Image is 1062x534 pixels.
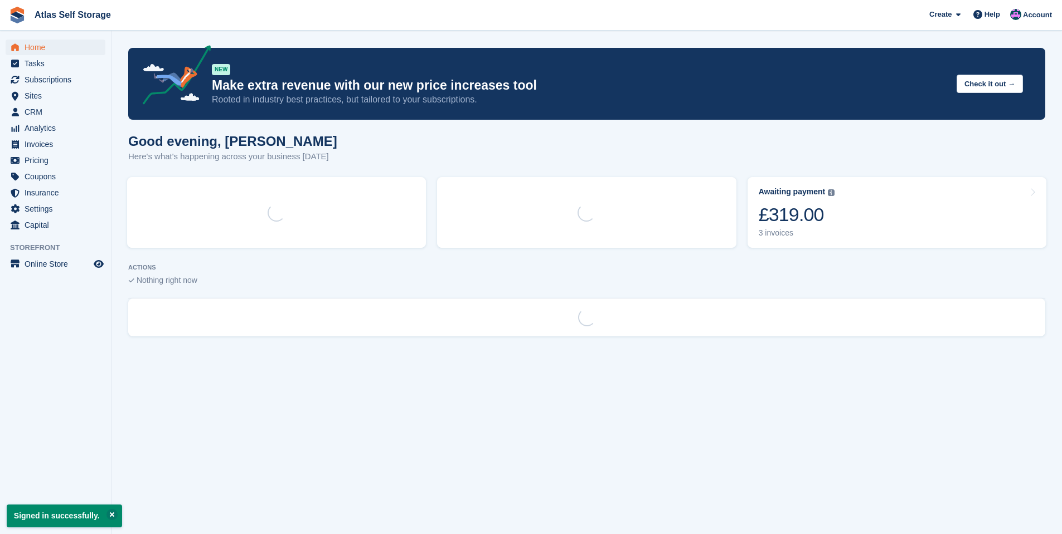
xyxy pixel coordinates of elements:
div: £319.00 [759,203,835,226]
span: Pricing [25,153,91,168]
button: Check it out → [957,75,1023,93]
h1: Good evening, [PERSON_NAME] [128,134,337,149]
span: Tasks [25,56,91,71]
img: icon-info-grey-7440780725fd019a000dd9b08b2336e03edf1995a4989e88bcd33f0948082b44.svg [828,189,835,196]
a: Preview store [92,257,105,271]
img: stora-icon-8386f47178a22dfd0bd8f6a31ec36ba5ce8667c1dd55bd0f319d3a0aa187defe.svg [9,7,26,23]
a: menu [6,169,105,184]
img: blank_slate_check_icon-ba018cac091ee9be17c0a81a6c232d5eb81de652e7a59be601be346b1b6ddf79.svg [128,278,134,283]
span: Help [985,9,1000,20]
a: menu [6,217,105,233]
a: menu [6,201,105,217]
span: Invoices [25,136,91,152]
span: Account [1023,9,1052,21]
a: menu [6,120,105,136]
p: ACTIONS [128,264,1045,271]
div: NEW [212,64,230,75]
a: menu [6,104,105,120]
span: Storefront [10,242,111,253]
span: Home [25,40,91,55]
span: Subscriptions [25,72,91,87]
span: Capital [25,217,91,233]
a: menu [6,153,105,168]
p: Here's what's happening across your business [DATE] [128,150,337,163]
div: 3 invoices [759,228,835,238]
p: Make extra revenue with our new price increases tool [212,77,948,94]
p: Rooted in industry best practices, but tailored to your subscriptions. [212,94,948,106]
span: Online Store [25,256,91,272]
a: menu [6,40,105,55]
span: Coupons [25,169,91,184]
span: Settings [25,201,91,217]
span: Analytics [25,120,91,136]
a: menu [6,136,105,152]
a: Awaiting payment £319.00 3 invoices [748,177,1046,248]
img: Ryan Carroll [1010,9,1021,20]
span: CRM [25,104,91,120]
a: Atlas Self Storage [30,6,115,24]
a: menu [6,256,105,272]
span: Create [929,9,952,20]
a: menu [6,185,105,200]
a: menu [6,72,105,87]
span: Insurance [25,185,91,200]
a: menu [6,88,105,104]
img: price-adjustments-announcement-icon-8257ccfd72463d97f412b2fc003d46551f7dbcb40ab6d574587a9cd5c0d94... [133,45,211,109]
a: menu [6,56,105,71]
p: Signed in successfully. [7,504,122,527]
span: Sites [25,88,91,104]
span: Nothing right now [137,276,197,285]
div: Awaiting payment [759,187,826,197]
